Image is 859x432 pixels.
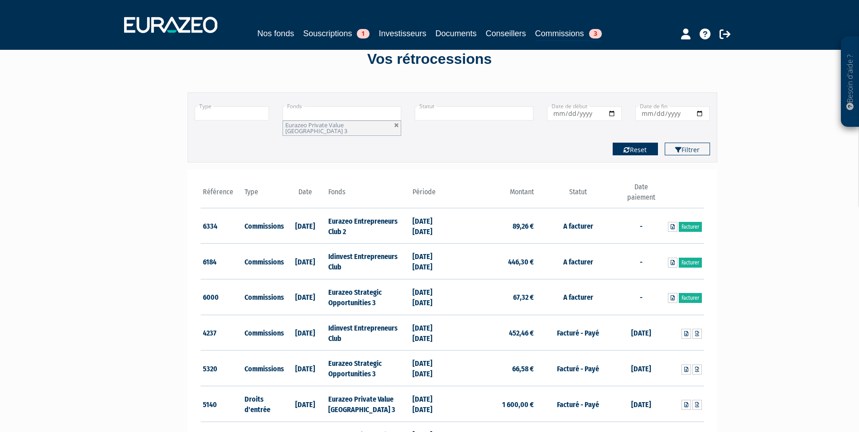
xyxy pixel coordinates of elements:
td: [DATE] [620,386,662,422]
td: 66,58 € [452,350,536,386]
td: 67,32 € [452,279,536,315]
td: Eurazeo Private Value [GEOGRAPHIC_DATA] 3 [326,386,410,422]
span: 3 [589,29,602,38]
a: Commissions3 [535,27,602,41]
div: Vos rétrocessions [172,49,688,70]
td: Commissions [242,279,284,315]
th: Période [410,182,452,208]
td: [DATE] [DATE] [410,315,452,350]
td: Commissions [242,350,284,386]
td: 1 600,00 € [452,386,536,422]
td: [DATE] [DATE] [410,208,452,244]
th: Fonds [326,182,410,208]
td: 6000 [201,279,243,315]
td: 4237 [201,315,243,350]
a: Facturer [679,258,702,268]
a: Documents [436,27,477,40]
td: 446,30 € [452,244,536,279]
th: Date [284,182,326,208]
td: 452,46 € [452,315,536,350]
td: Droits d'entrée [242,386,284,422]
td: 5320 [201,350,243,386]
td: - [620,208,662,244]
td: [DATE] [DATE] [410,350,452,386]
a: Facturer [679,293,702,303]
td: [DATE] [284,279,326,315]
td: [DATE] [620,350,662,386]
button: Filtrer [665,143,710,155]
td: A facturer [536,208,620,244]
td: 5140 [201,386,243,422]
td: A facturer [536,244,620,279]
img: 1732889491-logotype_eurazeo_blanc_rvb.png [124,17,217,33]
td: Commissions [242,244,284,279]
a: Facturer [679,222,702,232]
td: [DATE] [284,386,326,422]
a: Souscriptions1 [303,27,370,40]
td: 6334 [201,208,243,244]
td: [DATE] [DATE] [410,244,452,279]
td: [DATE] [284,208,326,244]
td: [DATE] [620,315,662,350]
td: [DATE] [284,244,326,279]
td: Idinvest Entrepreneurs Club [326,244,410,279]
td: Commissions [242,315,284,350]
a: Investisseurs [379,27,426,40]
td: 89,26 € [452,208,536,244]
td: [DATE] [DATE] [410,386,452,422]
td: - [620,244,662,279]
td: [DATE] [DATE] [410,279,452,315]
td: A facturer [536,279,620,315]
a: Conseillers [486,27,526,40]
td: Commissions [242,208,284,244]
td: Facturé - Payé [536,350,620,386]
td: [DATE] [284,350,326,386]
td: 6184 [201,244,243,279]
span: Eurazeo Private Value [GEOGRAPHIC_DATA] 3 [285,121,347,135]
td: Eurazeo Entrepreneurs Club 2 [326,208,410,244]
span: 1 [357,29,370,38]
td: - [620,279,662,315]
td: Facturé - Payé [536,315,620,350]
th: Montant [452,182,536,208]
td: [DATE] [284,315,326,350]
button: Reset [613,143,658,155]
th: Type [242,182,284,208]
td: Facturé - Payé [536,386,620,422]
td: Eurazeo Strategic Opportunities 3 [326,350,410,386]
th: Référence [201,182,243,208]
td: Idinvest Entrepreneurs Club [326,315,410,350]
a: Nos fonds [257,27,294,40]
p: Besoin d'aide ? [845,41,855,123]
th: Statut [536,182,620,208]
th: Date paiement [620,182,662,208]
td: Eurazeo Strategic Opportunities 3 [326,279,410,315]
